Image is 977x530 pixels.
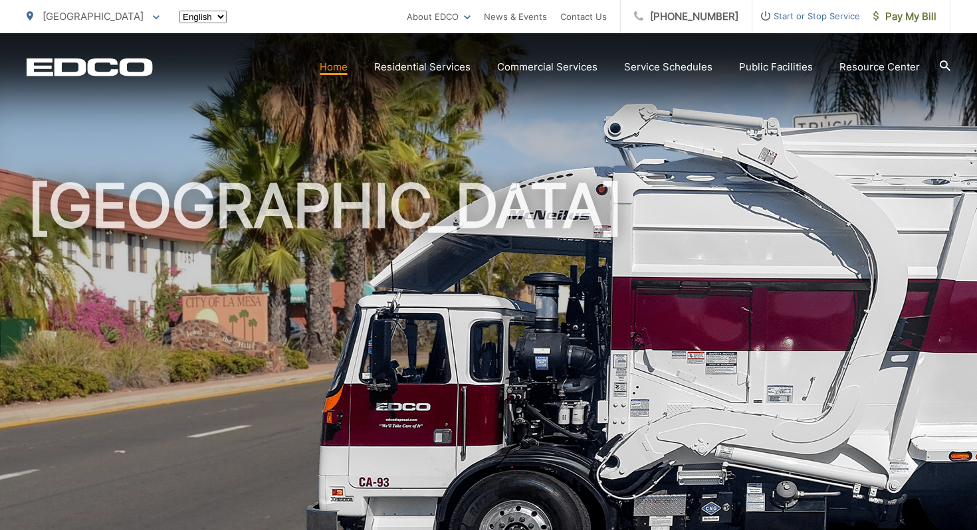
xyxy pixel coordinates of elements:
a: Contact Us [560,9,607,25]
a: News & Events [484,9,547,25]
select: Select a language [179,11,227,23]
a: About EDCO [407,9,471,25]
span: Pay My Bill [873,9,936,25]
a: Resource Center [839,59,920,75]
span: [GEOGRAPHIC_DATA] [43,10,144,23]
a: Service Schedules [624,59,712,75]
a: Home [320,59,348,75]
a: EDCD logo. Return to the homepage. [27,58,153,76]
a: Public Facilities [739,59,813,75]
a: Residential Services [374,59,471,75]
a: Commercial Services [497,59,597,75]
